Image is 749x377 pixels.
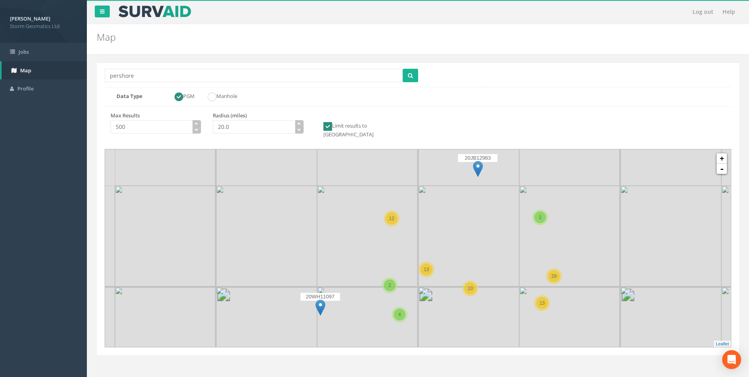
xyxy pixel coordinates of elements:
h2: Map [97,32,630,42]
a: Map [2,61,87,80]
a: Leaflet [716,341,729,346]
p: 20JB12983 [458,154,497,162]
div: Open Intercom Messenger [722,350,741,369]
a: + [717,153,727,164]
span: Profile [17,85,34,92]
span: 10 [467,286,473,291]
span: 12 [389,216,394,221]
label: PGM [167,92,195,101]
span: 13 [424,267,429,272]
span: 2 [389,283,391,288]
p: 20WH11097 [300,293,340,301]
a: [PERSON_NAME] Storm Geomatics Ltd [10,13,77,30]
span: Storm Geomatics Ltd [10,23,77,30]
img: marker-icon.png [315,300,325,316]
span: 29 [551,273,556,279]
span: 2 [539,215,542,220]
p: Radius (miles) [213,112,303,119]
a: - [717,164,727,174]
span: Jobs [19,48,29,55]
span: Map [20,67,31,74]
span: 13 [539,300,544,306]
strong: [PERSON_NAME] [10,15,50,22]
p: Max Results [111,112,201,119]
input: Enter place name or postcode [105,69,403,82]
span: 4 [398,312,401,317]
label: Data Type [111,92,161,100]
label: Limit results to [GEOGRAPHIC_DATA] [315,122,406,138]
img: marker-icon.png [473,161,483,177]
label: Manhole [200,92,237,101]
